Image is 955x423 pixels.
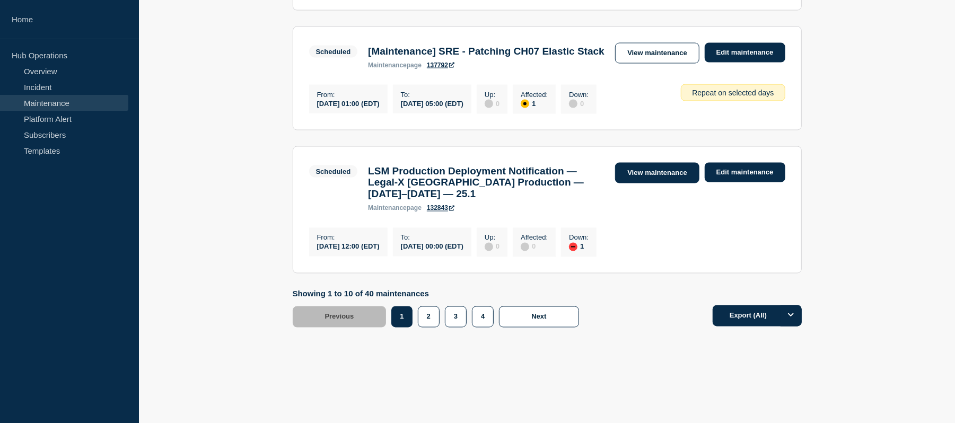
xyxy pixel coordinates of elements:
div: disabled [485,243,493,251]
h3: [Maintenance] SRE - Patching CH07 Elastic Stack [368,46,604,57]
a: View maintenance [615,43,699,64]
button: Export (All) [713,305,802,327]
div: Scheduled [316,48,351,56]
a: 132843 [427,205,454,212]
p: Affected : [521,234,548,242]
div: disabled [569,100,577,108]
button: Previous [293,306,387,328]
div: disabled [521,243,529,251]
div: [DATE] 12:00 (EDT) [317,242,380,251]
button: 4 [472,306,494,328]
p: Affected : [521,91,548,99]
div: disabled [485,100,493,108]
span: Next [531,313,546,321]
div: 0 [485,99,500,108]
span: Previous [325,313,354,321]
p: From : [317,91,380,99]
button: 3 [445,306,467,328]
div: Repeat on selected days [681,84,785,101]
div: [DATE] 05:00 (EDT) [401,99,463,108]
div: 0 [569,99,589,108]
button: 1 [391,306,412,328]
p: To : [401,91,463,99]
a: Edit maintenance [705,163,785,182]
a: Edit maintenance [705,43,785,63]
p: Up : [485,91,500,99]
div: affected [521,100,529,108]
p: From : [317,234,380,242]
div: 0 [485,242,500,251]
div: 1 [569,242,589,251]
button: Options [781,305,802,327]
p: To : [401,234,463,242]
p: Down : [569,234,589,242]
a: 137792 [427,61,454,69]
span: maintenance [368,61,407,69]
a: View maintenance [615,163,699,183]
button: Next [499,306,579,328]
div: [DATE] 01:00 (EDT) [317,99,380,108]
div: 0 [521,242,548,251]
p: Showing 1 to 10 of 40 maintenances [293,289,584,298]
p: page [368,61,422,69]
span: maintenance [368,205,407,212]
div: [DATE] 00:00 (EDT) [401,242,463,251]
div: 1 [521,99,548,108]
button: 2 [418,306,440,328]
p: page [368,205,422,212]
h3: LSM Production Deployment Notification — Legal-X [GEOGRAPHIC_DATA] Production — [DATE]–[DATE] — 25.1 [368,165,604,200]
div: Scheduled [316,168,351,175]
p: Down : [569,91,589,99]
div: down [569,243,577,251]
p: Up : [485,234,500,242]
